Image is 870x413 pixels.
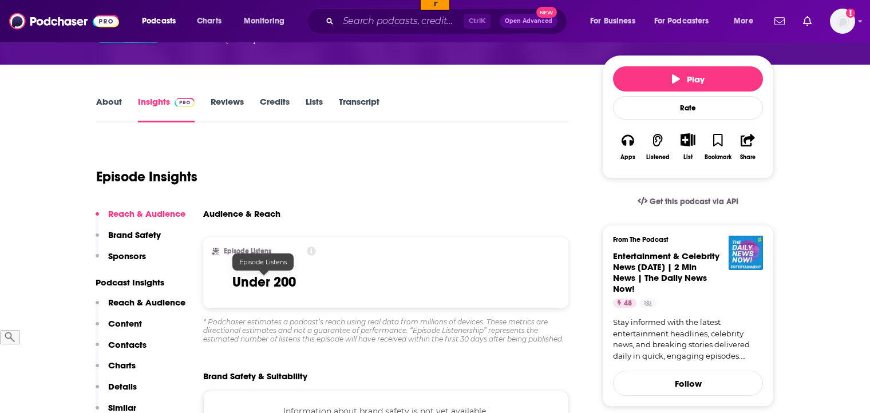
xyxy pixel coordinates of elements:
[61,5,152,19] input: ASIN, PO, Alias, + more...
[672,74,705,85] span: Play
[232,273,296,291] h3: Under 200
[108,208,185,219] p: Reach & Audience
[236,12,299,30] button: open menu
[195,11,214,20] a: Copy
[613,299,636,308] a: 48
[176,11,195,20] a: View
[846,9,855,18] svg: Add a profile image
[108,229,161,240] p: Brand Safety
[108,402,136,413] p: Similar
[134,12,191,30] button: open menu
[338,12,464,30] input: Search podcasts, credits, & more...
[734,13,753,29] span: More
[830,9,855,34] img: User Profile
[108,381,137,392] p: Details
[339,96,379,122] a: Transcript
[96,229,161,251] button: Brand Safety
[770,11,789,31] a: Show notifications dropdown
[729,236,763,270] img: Entertainment & Celebrity News Today | 2 Min News | The Daily News Now!
[654,13,709,29] span: For Podcasters
[613,251,719,294] span: Entertainment & Celebrity News [DATE] | 2 Min News | The Daily News Now!
[830,9,855,34] span: Logged in as HLodeiro
[733,126,763,168] button: Share
[628,188,748,216] a: Get this podcast via API
[726,12,768,30] button: open menu
[500,14,557,28] button: Open AdvancedNew
[96,297,185,318] button: Reach & Audience
[108,297,185,308] p: Reach & Audience
[96,360,136,381] button: Charts
[318,8,578,34] div: Search podcasts, credits, & more...
[108,318,142,329] p: Content
[211,96,244,122] a: Reviews
[683,153,693,161] div: List
[620,154,635,161] div: Apps
[203,371,307,382] h2: Brand Safety & Suitability
[176,3,231,11] input: ASIN
[96,277,185,288] p: Podcast Insights
[239,258,287,266] span: Episode Listens
[613,371,763,396] button: Follow
[613,126,643,168] button: Apps
[138,96,195,122] a: InsightsPodchaser Pro
[96,96,122,122] a: About
[214,11,233,20] a: Clear
[108,339,147,350] p: Contacts
[189,12,228,30] a: Charts
[646,154,670,161] div: Listened
[613,66,763,92] button: Play
[108,360,136,371] p: Charts
[96,251,146,272] button: Sponsors
[650,197,738,206] span: Get this podcast via API
[96,381,137,402] button: Details
[244,13,284,29] span: Monitoring
[536,7,557,18] span: New
[203,317,568,343] div: * Podchaser estimates a podcast’s reach using real data from millions of devices. These metrics a...
[306,96,323,122] a: Lists
[613,317,763,362] a: Stay informed with the latest entertainment headlines, celebrity news, and breaking stories deliv...
[464,14,491,29] span: Ctrl K
[673,126,703,168] div: Show More ButtonList
[703,126,733,168] button: Bookmark
[705,154,731,161] div: Bookmark
[9,10,119,32] img: Podchaser - Follow, Share and Rate Podcasts
[830,9,855,34] button: Show profile menu
[175,98,195,107] img: Podchaser Pro
[96,168,197,185] h1: Episode Insights
[224,247,271,255] h2: Episode Listens
[108,251,146,261] p: Sponsors
[582,12,650,30] button: open menu
[197,13,222,29] span: Charts
[203,208,280,219] h3: Audience & Reach
[676,133,699,146] button: Show More Button
[624,298,632,309] span: 48
[613,236,754,244] h3: From The Podcast
[613,251,719,294] a: Entertainment & Celebrity News Today | 2 Min News | The Daily News Now!
[798,11,816,31] a: Show notifications dropdown
[96,339,147,360] button: Contacts
[260,96,290,122] a: Credits
[28,4,42,18] img: hlodeiro
[505,18,552,24] span: Open Advanced
[613,96,763,120] div: Rate
[142,13,176,29] span: Podcasts
[590,13,635,29] span: For Business
[740,154,756,161] div: Share
[96,208,185,229] button: Reach & Audience
[647,12,726,30] button: open menu
[96,318,142,339] button: Content
[643,126,673,168] button: Listened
